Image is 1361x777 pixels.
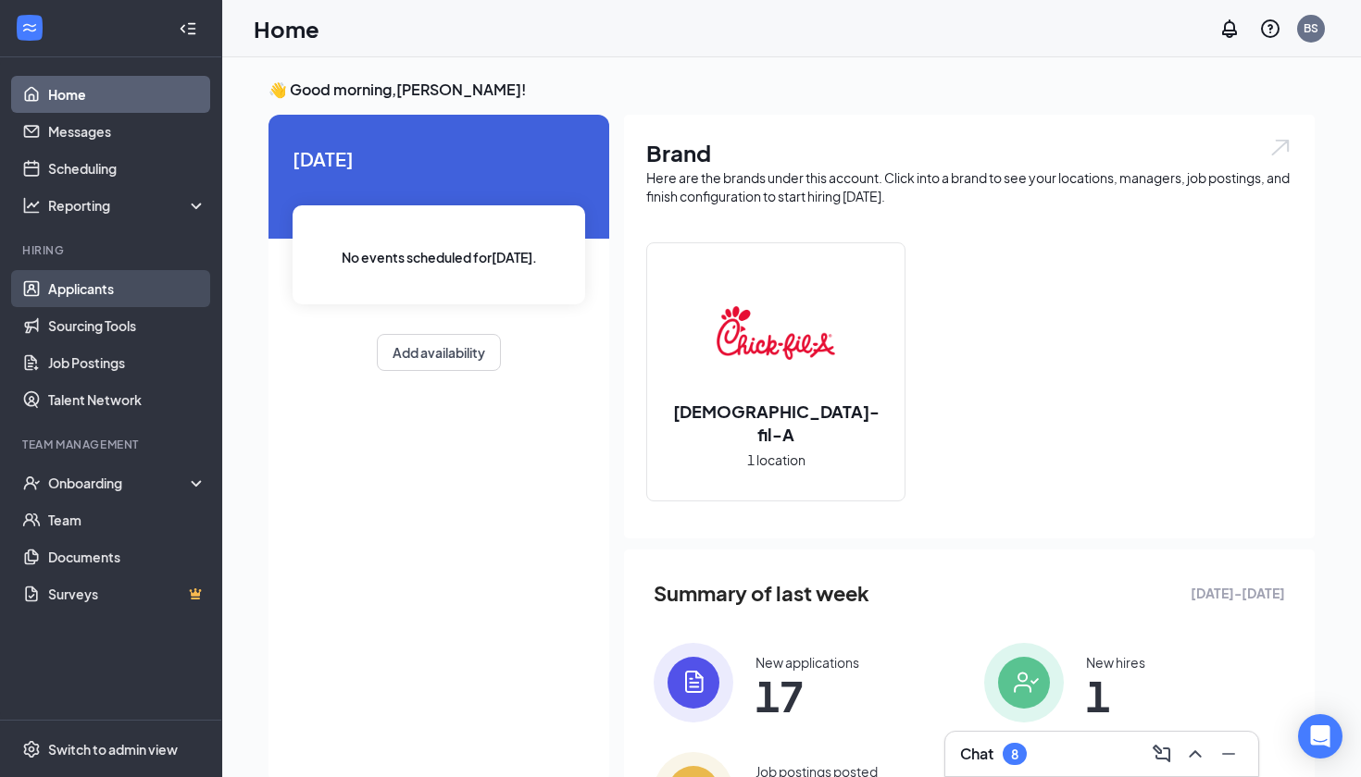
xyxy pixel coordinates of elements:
[654,643,733,722] img: icon
[268,80,1315,100] h3: 👋 Good morning, [PERSON_NAME] !
[48,740,178,758] div: Switch to admin view
[1217,743,1240,765] svg: Minimize
[1180,739,1210,769] button: ChevronUp
[48,381,206,418] a: Talent Network
[1151,743,1173,765] svg: ComposeMessage
[48,150,206,187] a: Scheduling
[48,196,207,215] div: Reporting
[1268,137,1292,158] img: open.6027fd2a22e1237b5b06.svg
[293,144,585,173] span: [DATE]
[984,643,1064,722] img: icon
[254,13,319,44] h1: Home
[342,247,537,267] span: No events scheduled for [DATE] .
[48,575,206,612] a: SurveysCrown
[1011,746,1018,762] div: 8
[48,113,206,150] a: Messages
[646,168,1292,205] div: Here are the brands under this account. Click into a brand to see your locations, managers, job p...
[22,437,203,452] div: Team Management
[1259,18,1281,40] svg: QuestionInfo
[179,19,197,38] svg: Collapse
[48,501,206,538] a: Team
[48,307,206,344] a: Sourcing Tools
[646,137,1292,168] h1: Brand
[755,679,859,712] span: 17
[20,18,39,37] svg: WorkstreamLogo
[1218,18,1241,40] svg: Notifications
[48,474,191,492] div: Onboarding
[1147,739,1177,769] button: ComposeMessage
[717,274,835,392] img: Chick-fil-A
[22,474,41,492] svg: UserCheck
[1086,679,1145,712] span: 1
[747,450,805,470] span: 1 location
[647,400,905,446] h2: [DEMOGRAPHIC_DATA]-fil-A
[960,744,993,764] h3: Chat
[48,270,206,307] a: Applicants
[1214,739,1243,769] button: Minimize
[22,740,41,758] svg: Settings
[22,196,41,215] svg: Analysis
[22,242,203,258] div: Hiring
[1191,583,1285,603] span: [DATE] - [DATE]
[755,653,859,672] div: New applications
[48,344,206,381] a: Job Postings
[377,334,501,371] button: Add availability
[48,76,206,113] a: Home
[1086,653,1145,672] div: New hires
[1184,743,1206,765] svg: ChevronUp
[654,577,869,610] span: Summary of last week
[48,538,206,575] a: Documents
[1298,714,1342,758] div: Open Intercom Messenger
[1304,20,1318,36] div: BS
